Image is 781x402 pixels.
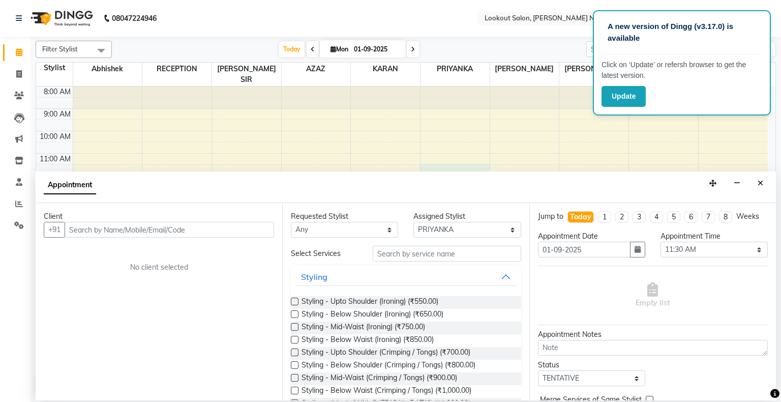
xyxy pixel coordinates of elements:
span: Styling - Upto Shoulder (Ironing) (₹550.00) [302,296,438,309]
span: PRIYANKA [420,63,490,75]
span: Styling - Below Shoulder (Ironing) (₹650.00) [302,309,443,322]
li: 8 [719,211,732,223]
input: Search Appointment [586,41,675,57]
span: RECEPTION [142,63,212,75]
div: Appointment Notes [538,329,768,340]
li: 5 [667,211,680,223]
div: No client selected [68,262,250,273]
span: Styling - Mid-Waist (Ironing) (₹750.00) [302,322,425,334]
img: logo [26,4,96,33]
div: Weeks [736,211,759,222]
button: Styling [295,268,517,286]
span: abhishek [73,63,142,75]
div: 11:00 AM [38,154,73,164]
button: Close [753,176,768,191]
p: Click on ‘Update’ or refersh browser to get the latest version. [602,60,762,81]
div: Appointment Time [660,231,768,242]
span: AZAZ [282,63,351,75]
b: 08047224946 [112,4,157,33]
button: +91 [44,222,65,238]
div: Styling [301,271,327,283]
div: Stylist [36,63,73,73]
div: Requested Stylist [291,211,398,222]
span: Mon [328,45,351,53]
div: Today [570,212,591,222]
div: Appointment Date [538,231,645,242]
span: [PERSON_NAME] SIR [212,63,281,86]
div: 8:00 AM [42,87,73,97]
input: yyyy-mm-dd [538,242,630,257]
span: Styling - Below Shoulder (Crimping / Tongs) (₹800.00) [302,360,475,372]
input: Search by Name/Mobile/Email/Code [65,222,274,238]
li: 1 [598,211,611,223]
p: A new version of Dingg (v3.17.0) is available [608,21,756,44]
span: Styling - Below Waist (Crimping / Tongs) (₹1,000.00) [302,385,471,398]
span: Styling - Mid-Waist (Crimping / Tongs) (₹900.00) [302,372,457,385]
input: 2025-09-01 [351,42,402,57]
input: Search by service name [373,246,521,262]
span: kARAN [351,63,420,75]
div: Jump to [538,211,563,222]
div: Select Services [283,248,365,259]
div: Assigned Stylist [413,211,521,222]
span: Styling - Below Waist (Ironing) (₹850.00) [302,334,434,347]
div: 10:00 AM [38,131,73,142]
li: 2 [615,211,628,223]
li: 7 [702,211,715,223]
div: 9:00 AM [42,109,73,120]
div: Status [538,360,645,370]
span: Filter Stylist [42,45,78,53]
span: [PERSON_NAME] [490,63,559,75]
li: 6 [684,211,698,223]
li: 3 [633,211,646,223]
span: Today [279,41,305,57]
span: [PERSON_NAME] [559,63,628,75]
div: Client [44,211,274,222]
span: Empty list [636,282,670,308]
button: Update [602,86,646,107]
span: Appointment [44,176,96,194]
span: Styling - Upto Shoulder (Crimping / Tongs) (₹700.00) [302,347,470,360]
li: 4 [650,211,663,223]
